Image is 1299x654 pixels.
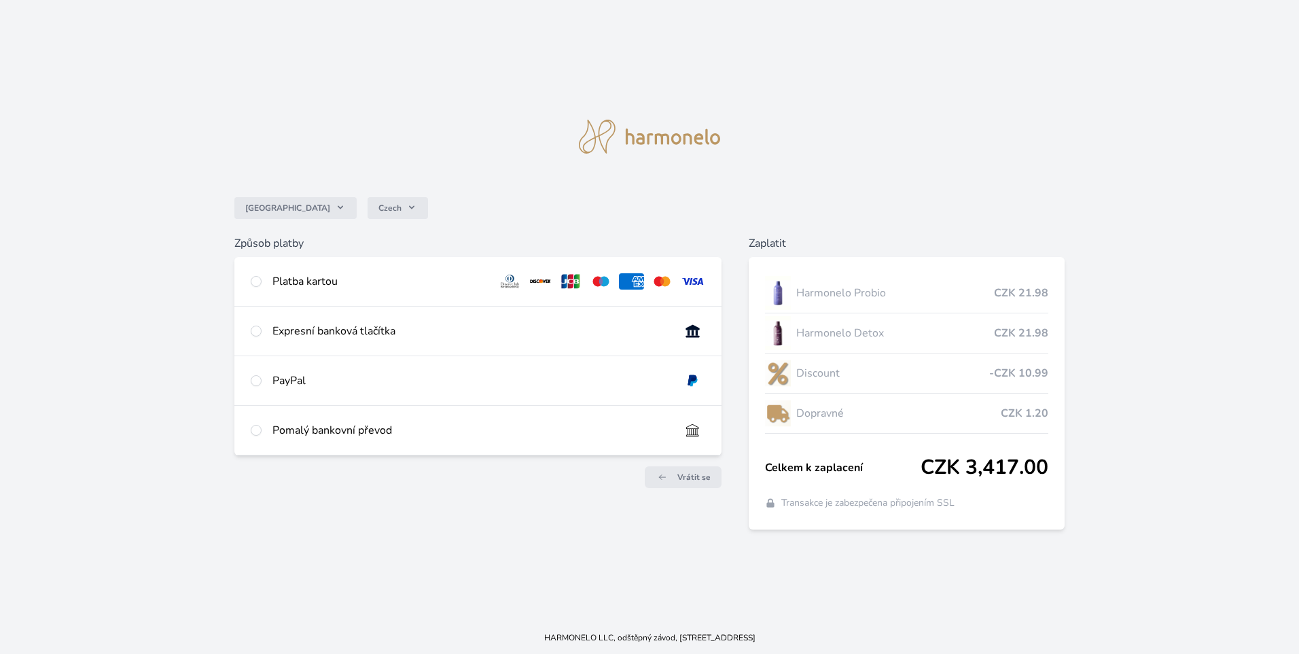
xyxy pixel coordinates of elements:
[368,197,428,219] button: Czech
[680,422,705,438] img: bankTransfer_IBAN.svg
[645,466,722,488] a: Vrátit se
[680,323,705,339] img: onlineBanking_CZ.svg
[765,396,791,430] img: delivery-lo.png
[765,460,921,476] span: Celkem k zaplacení
[677,472,711,483] span: Vrátit se
[796,325,994,341] span: Harmonelo Detox
[796,405,1001,421] span: Dopravné
[765,316,791,350] img: DETOX_se_stinem_x-lo.jpg
[765,276,791,310] img: CLEAN_PROBIO_se_stinem_x-lo.jpg
[378,203,402,213] span: Czech
[994,325,1048,341] span: CZK 21.98
[649,273,675,290] img: mc.svg
[234,235,722,252] h6: Způsob platby
[272,373,669,389] div: PayPal
[234,197,357,219] button: [GEOGRAPHIC_DATA]
[619,273,644,290] img: amex.svg
[989,365,1048,381] span: -CZK 10.99
[781,496,955,510] span: Transakce je zabezpečena připojením SSL
[796,285,994,301] span: Harmonelo Probio
[680,273,705,290] img: visa.svg
[272,422,669,438] div: Pomalý bankovní převod
[680,373,705,389] img: paypal.svg
[245,203,330,213] span: [GEOGRAPHIC_DATA]
[272,273,486,290] div: Platba kartou
[528,273,553,290] img: discover.svg
[921,455,1048,480] span: CZK 3,417.00
[558,273,584,290] img: jcb.svg
[994,285,1048,301] span: CZK 21.98
[588,273,613,290] img: maestro.svg
[749,235,1065,252] h6: Zaplatit
[765,356,791,390] img: discount-lo.png
[497,273,522,290] img: diners.svg
[1001,405,1048,421] span: CZK 1.20
[272,323,669,339] div: Expresní banková tlačítka
[579,120,720,154] img: logo.svg
[796,365,989,381] span: Discount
